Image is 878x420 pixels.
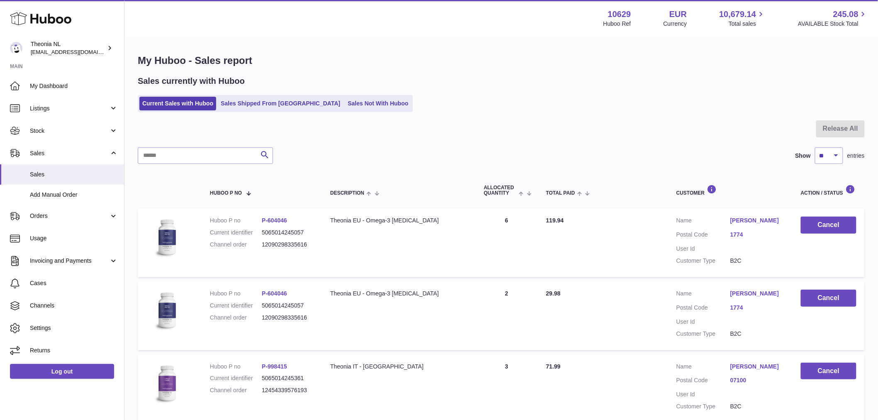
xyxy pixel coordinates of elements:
[262,290,287,297] a: P-604046
[801,185,856,196] div: Action / Status
[676,231,730,241] dt: Postal Code
[730,376,784,384] a: 07100
[218,97,343,110] a: Sales Shipped From [GEOGRAPHIC_DATA]
[210,386,262,394] dt: Channel order
[262,302,314,310] dd: 5065014245057
[676,290,730,300] dt: Name
[676,245,730,253] dt: User Id
[10,42,22,54] img: info@wholesomegoods.eu
[546,290,561,297] span: 29.98
[676,391,730,398] dt: User Id
[210,241,262,249] dt: Channel order
[801,217,856,234] button: Cancel
[719,9,756,20] span: 10,679.14
[262,386,314,394] dd: 12454339576193
[30,105,109,112] span: Listings
[210,229,262,237] dt: Current identifier
[833,9,858,20] span: 245.08
[603,20,631,28] div: Huboo Ref
[330,290,467,298] div: Theonia EU - Omega-3 [MEDICAL_DATA]
[730,217,784,225] a: [PERSON_NAME]
[31,49,122,55] span: [EMAIL_ADDRESS][DOMAIN_NAME]
[676,363,730,373] dt: Name
[30,127,109,135] span: Stock
[801,363,856,380] button: Cancel
[330,217,467,225] div: Theonia EU - Omega-3 [MEDICAL_DATA]
[847,152,865,160] span: entries
[730,363,784,371] a: [PERSON_NAME]
[30,212,109,220] span: Orders
[30,347,118,354] span: Returns
[30,324,118,332] span: Settings
[30,257,109,265] span: Invoicing and Payments
[30,234,118,242] span: Usage
[676,257,730,265] dt: Customer Type
[330,190,364,196] span: Description
[262,374,314,382] dd: 5065014245361
[730,330,784,338] dd: B2C
[30,171,118,178] span: Sales
[546,363,561,370] span: 71.99
[676,304,730,314] dt: Postal Code
[30,191,118,199] span: Add Manual Order
[210,374,262,382] dt: Current identifier
[476,208,538,277] td: 6
[676,403,730,410] dt: Customer Type
[139,97,216,110] a: Current Sales with Huboo
[676,376,730,386] dt: Postal Code
[138,54,865,67] h1: My Huboo - Sales report
[210,190,242,196] span: Huboo P no
[146,290,188,331] img: 106291725893086.jpg
[798,20,868,28] span: AVAILABLE Stock Total
[262,314,314,322] dd: 12090298335616
[676,330,730,338] dt: Customer Type
[676,185,784,196] div: Customer
[210,302,262,310] dt: Current identifier
[330,363,467,371] div: Theonia IT - [GEOGRAPHIC_DATA]
[476,281,538,350] td: 2
[210,363,262,371] dt: Huboo P no
[30,149,109,157] span: Sales
[138,76,245,87] h2: Sales currently with Huboo
[262,241,314,249] dd: 12090298335616
[262,229,314,237] dd: 5065014245057
[798,9,868,28] a: 245.08 AVAILABLE Stock Total
[31,40,105,56] div: Theonia NL
[795,152,811,160] label: Show
[729,20,766,28] span: Total sales
[719,9,766,28] a: 10,679.14 Total sales
[801,290,856,307] button: Cancel
[210,217,262,225] dt: Huboo P no
[730,231,784,239] a: 1774
[546,217,564,224] span: 119.94
[730,403,784,410] dd: B2C
[30,82,118,90] span: My Dashboard
[669,9,687,20] strong: EUR
[484,185,517,196] span: ALLOCATED Quantity
[262,363,287,370] a: P-998415
[146,217,188,258] img: 106291725893086.jpg
[730,257,784,265] dd: B2C
[10,364,114,379] a: Log out
[345,97,411,110] a: Sales Not With Huboo
[730,290,784,298] a: [PERSON_NAME]
[730,304,784,312] a: 1774
[608,9,631,20] strong: 10629
[262,217,287,224] a: P-604046
[546,190,575,196] span: Total paid
[676,318,730,326] dt: User Id
[210,290,262,298] dt: Huboo P no
[30,302,118,310] span: Channels
[663,20,687,28] div: Currency
[146,363,188,404] img: 106291725893008.jpg
[676,217,730,227] dt: Name
[30,279,118,287] span: Cases
[210,314,262,322] dt: Channel order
